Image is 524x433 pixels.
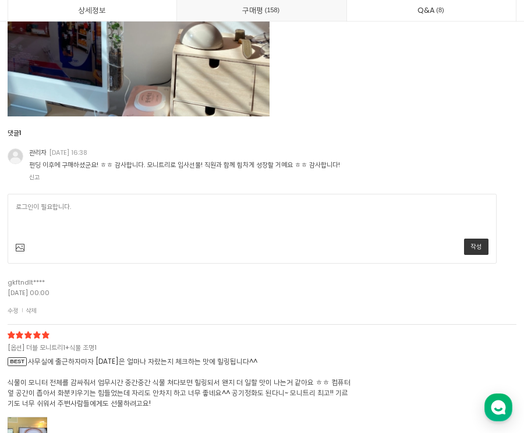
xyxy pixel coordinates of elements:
[263,5,281,16] span: 158
[29,173,40,182] a: 신고
[8,128,19,137] strong: 댓글
[29,148,87,157] div: 관리자
[22,306,37,315] a: 삭제
[8,306,18,315] a: 수정
[150,370,224,399] a: 설정
[8,343,330,353] span: [옵션] 더블 모니트리1+식물 조명1
[464,239,488,255] a: 작성
[37,387,44,396] span: 홈
[8,148,23,164] img: default_profile.png
[8,357,354,409] span: 사무실에 출근하자마자 [DATE]은 얼마나 자랐는지 체크하는 맛에 힐링됩니다^^ 식물이 모니터 전체를 감싸줘서 업무시간 중간중간 식물 쳐다보면 힐링되서 왠지 더 일할 맛이 나...
[180,387,194,396] span: 설정
[49,148,87,157] span: [DATE] 16:38
[29,161,497,169] div: 펀딩 이후에 구매하셨군요! ㅎㅎ 감사합니다. 모니트리로 입사선물! 직원과 함께 힘차게 성장할 거예요 ㅎㅎ 감사합니다!
[77,370,150,399] a: 대화
[8,357,27,366] span: BEST
[8,288,107,299] div: [DATE] 00:00
[19,128,22,137] span: 1
[3,370,77,399] a: 홈
[107,388,121,397] span: 대화
[435,5,445,16] span: 8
